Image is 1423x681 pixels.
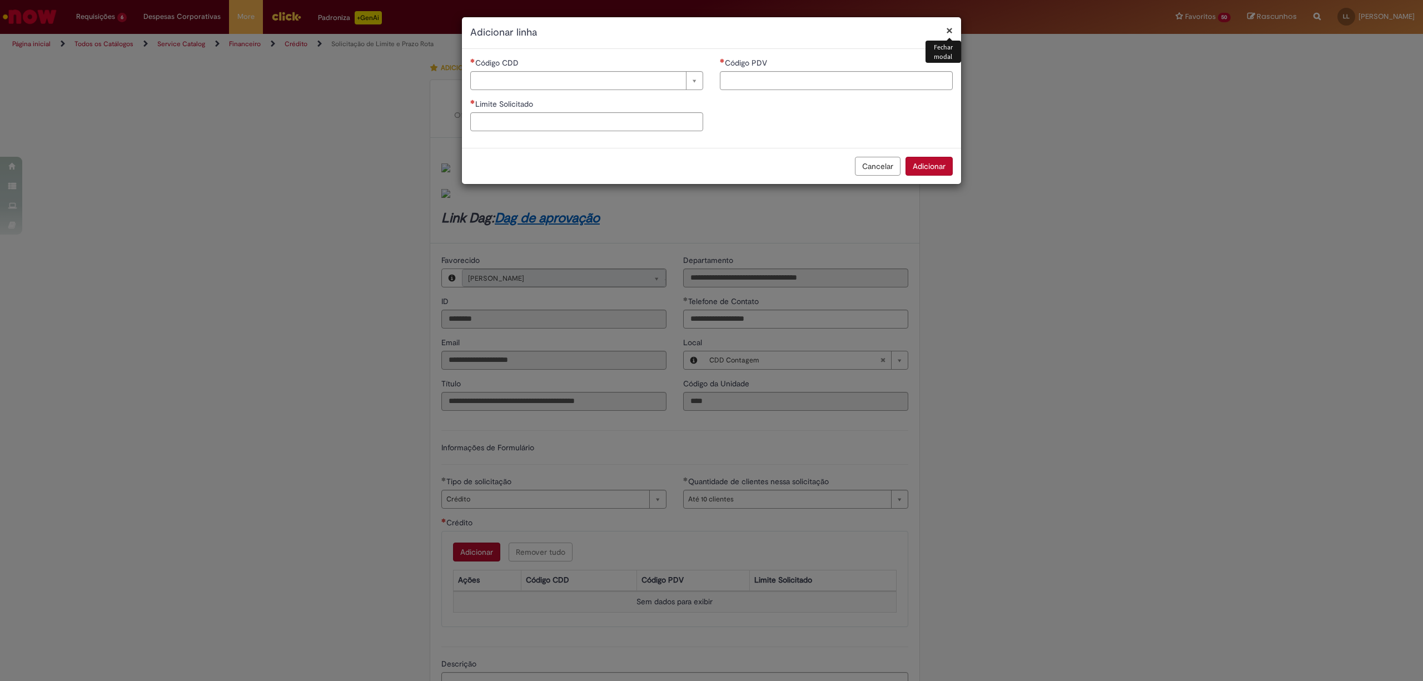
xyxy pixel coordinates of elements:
[720,71,953,90] input: Código PDV
[475,58,521,68] span: Necessários - Código CDD
[946,24,953,36] button: Fechar modal
[926,41,961,63] div: Fechar modal
[475,99,535,109] span: Limite Solicitado
[470,71,703,90] a: Limpar campo Código CDD
[470,112,703,131] input: Limite Solicitado
[725,58,769,68] span: Código PDV
[855,157,900,176] button: Cancelar
[720,58,725,63] span: Necessários
[470,58,475,63] span: Necessários
[905,157,953,176] button: Adicionar
[470,100,475,104] span: Necessários
[470,26,953,40] h2: Adicionar linha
